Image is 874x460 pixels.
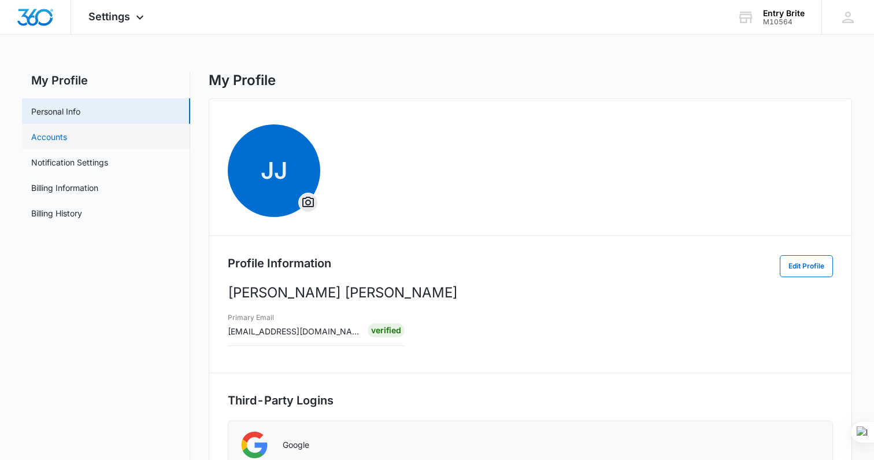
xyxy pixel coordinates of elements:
div: Verified [368,323,405,337]
div: account name [763,9,805,18]
h2: Third-Party Logins [228,392,833,409]
span: [EMAIL_ADDRESS][DOMAIN_NAME] [228,326,367,336]
span: JJOverflow Menu [228,124,320,217]
a: Personal Info [31,105,80,117]
button: Edit Profile [780,255,833,277]
span: Settings [88,10,130,23]
h1: My Profile [209,72,276,89]
h2: Profile Information [228,255,331,272]
a: Billing Information [31,182,98,194]
p: Google [283,440,309,450]
p: [PERSON_NAME] [PERSON_NAME] [228,282,833,303]
a: Notification Settings [31,156,108,168]
img: Google [240,430,269,459]
iframe: Sign in with Google Button [758,432,827,458]
h3: Primary Email [228,312,360,323]
a: Billing History [31,207,82,219]
div: account id [763,18,805,26]
a: Accounts [31,131,67,143]
button: Overflow Menu [299,193,317,212]
span: JJ [228,124,320,217]
h2: My Profile [22,72,190,89]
